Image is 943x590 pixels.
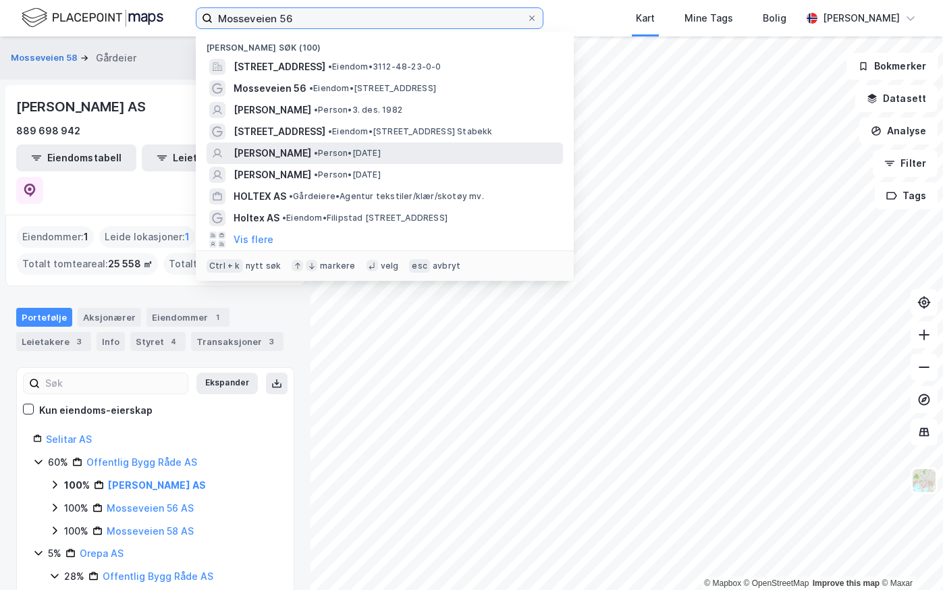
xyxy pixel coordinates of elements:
a: Offentlig Bygg Råde AS [103,570,213,582]
span: • [328,61,332,72]
div: Styret [130,332,186,351]
span: • [314,105,318,115]
div: [PERSON_NAME] AS [16,96,149,117]
button: Vis flere [234,232,273,248]
div: Eiendommer [146,308,230,327]
div: Eiendommer : [17,226,94,248]
span: [PERSON_NAME] [234,102,311,118]
a: Mapbox [704,579,741,588]
span: [STREET_ADDRESS] [234,59,325,75]
button: Tags [875,182,938,209]
span: [STREET_ADDRESS] [234,124,325,140]
span: Eiendom • [STREET_ADDRESS] [309,83,436,94]
span: • [282,213,286,223]
span: • [328,126,332,136]
div: 1 [211,311,224,324]
span: Holtex AS [234,210,279,226]
div: [PERSON_NAME] søk (100) [196,32,574,56]
div: 4 [167,335,180,348]
span: Eiendom • [STREET_ADDRESS] Stabekk [328,126,493,137]
a: Improve this map [813,579,880,588]
div: velg [381,261,399,271]
span: Eiendom • Filipstad [STREET_ADDRESS] [282,213,448,223]
a: Orepa AS [80,547,124,559]
span: 1 [84,229,88,245]
div: Leietakere [16,332,91,351]
button: Filter [873,150,938,177]
a: Mosseveien 58 AS [107,525,194,537]
span: 25 558 ㎡ [108,256,153,272]
span: Person • 3. des. 1982 [314,105,402,115]
span: • [314,148,318,158]
button: Leietakertabell [142,144,262,171]
div: Ctrl + k [207,259,243,273]
div: Leide lokasjoner : [99,226,195,248]
span: [PERSON_NAME] [234,145,311,161]
div: 28% [64,568,84,585]
div: Gårdeier [96,50,136,66]
span: • [309,83,313,93]
div: 889 698 942 [16,123,80,139]
input: Søk på adresse, matrikkel, gårdeiere, leietakere eller personer [213,8,527,28]
span: Gårdeiere • Agentur tekstiler/klær/skotøy mv. [289,191,484,202]
div: Portefølje [16,308,72,327]
div: Info [97,332,125,351]
div: 60% [48,454,68,471]
span: HOLTEX AS [234,188,286,205]
div: 100% [64,500,88,516]
iframe: Chat Widget [875,525,943,590]
div: Aksjonærer [78,308,141,327]
a: OpenStreetMap [744,579,809,588]
button: Eiendomstabell [16,144,136,171]
div: Kun eiendoms-eierskap [39,402,153,419]
button: Ekspander [196,373,258,394]
div: markere [320,261,355,271]
button: Analyse [859,117,938,144]
div: Bolig [763,10,786,26]
div: 3 [72,335,86,348]
div: Totalt tomteareal : [17,253,158,275]
button: Mosseveien 58 [11,51,80,65]
a: Offentlig Bygg Råde AS [86,456,197,468]
img: Z [911,468,937,493]
a: Selitar AS [46,433,92,445]
div: Totalt byggareal : [163,253,286,275]
a: [PERSON_NAME] AS [108,479,206,491]
div: 100% [64,477,90,493]
span: 1 [185,229,190,245]
div: avbryt [433,261,460,271]
span: Person • [DATE] [314,148,381,159]
div: 3 [265,335,278,348]
span: Mosseveien 56 [234,80,306,97]
button: Bokmerker [846,53,938,80]
div: Transaksjoner [191,332,284,351]
img: logo.f888ab2527a4732fd821a326f86c7f29.svg [22,6,163,30]
div: 5% [48,545,61,562]
button: Datasett [855,85,938,112]
div: 100% [64,523,88,539]
input: Søk [40,373,188,394]
span: Eiendom • 3112-48-23-0-0 [328,61,441,72]
div: nytt søk [246,261,281,271]
span: Person • [DATE] [314,169,381,180]
span: • [314,169,318,180]
div: Kart [636,10,655,26]
a: Mosseveien 56 AS [107,502,194,514]
div: esc [409,259,430,273]
span: • [289,191,293,201]
div: [PERSON_NAME] [823,10,900,26]
div: Mine Tags [684,10,733,26]
span: [PERSON_NAME] [234,167,311,183]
